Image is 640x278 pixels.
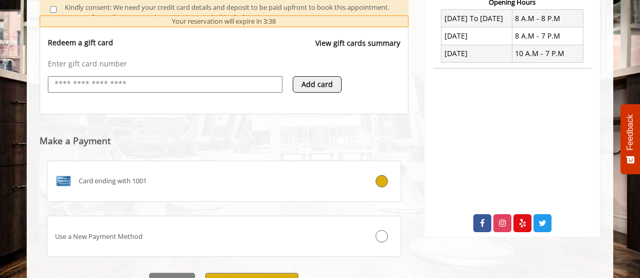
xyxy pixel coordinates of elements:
[315,38,400,59] a: View gift cards summary
[441,10,512,27] td: [DATE] To [DATE]
[48,59,400,69] p: Enter gift card number
[55,173,72,189] img: AMEX
[47,231,342,242] div: Use a New Payment Method
[48,38,113,48] p: Redeem a gift card
[441,27,512,45] td: [DATE]
[626,114,635,150] span: Feedback
[512,27,583,45] td: 8 A.M - 7 P.M
[512,45,583,62] td: 10 A.M - 7 P.M
[65,2,398,24] div: Kindly consent: We need your credit card details and deposit to be paid upfront to book this appo...
[40,136,111,146] label: Make a Payment
[620,104,640,174] button: Feedback - Show survey
[40,15,408,27] div: Your reservation will expire in 3:38
[512,10,583,27] td: 8 A.M - 8 P.M
[293,76,342,93] button: Add card
[47,216,401,257] label: Use a New Payment Method
[441,45,512,62] td: [DATE]
[79,176,147,186] span: Card ending with 1001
